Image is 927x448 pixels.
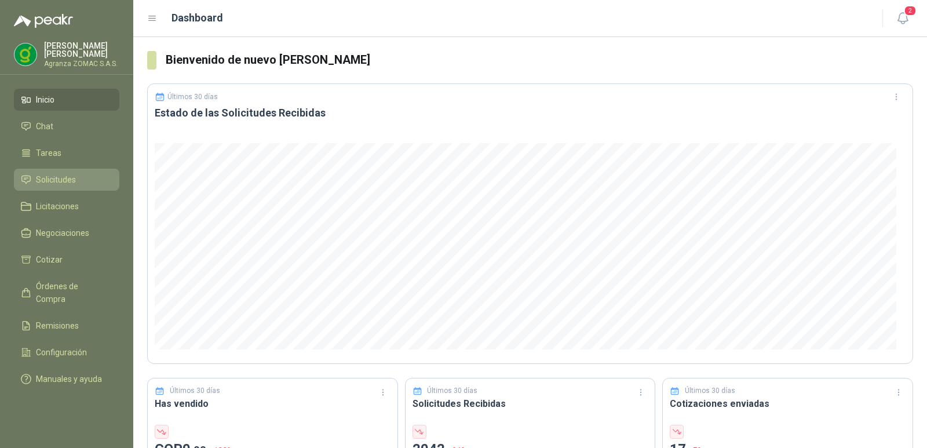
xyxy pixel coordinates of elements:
[14,222,119,244] a: Negociaciones
[904,5,917,16] span: 2
[155,106,906,120] h3: Estado de las Solicitudes Recibidas
[14,115,119,137] a: Chat
[14,341,119,363] a: Configuración
[413,396,648,411] h3: Solicitudes Recibidas
[170,385,220,396] p: Últimos 30 días
[167,93,218,101] p: Últimos 30 días
[14,89,119,111] a: Inicio
[36,319,79,332] span: Remisiones
[14,14,73,28] img: Logo peakr
[14,368,119,390] a: Manuales y ayuda
[36,227,89,239] span: Negociaciones
[14,195,119,217] a: Licitaciones
[36,120,53,133] span: Chat
[685,385,735,396] p: Últimos 30 días
[36,147,61,159] span: Tareas
[14,169,119,191] a: Solicitudes
[36,346,87,359] span: Configuración
[14,275,119,310] a: Órdenes de Compra
[36,280,108,305] span: Órdenes de Compra
[44,42,119,58] p: [PERSON_NAME] [PERSON_NAME]
[36,93,54,106] span: Inicio
[670,396,906,411] h3: Cotizaciones enviadas
[155,396,390,411] h3: Has vendido
[171,10,223,26] h1: Dashboard
[14,142,119,164] a: Tareas
[36,253,63,266] span: Cotizar
[427,385,477,396] p: Últimos 30 días
[14,249,119,271] a: Cotizar
[14,315,119,337] a: Remisiones
[166,51,913,69] h3: Bienvenido de nuevo [PERSON_NAME]
[44,60,119,67] p: Agranza ZOMAC S.A.S.
[36,173,76,186] span: Solicitudes
[14,43,37,65] img: Company Logo
[892,8,913,29] button: 2
[36,200,79,213] span: Licitaciones
[36,373,102,385] span: Manuales y ayuda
